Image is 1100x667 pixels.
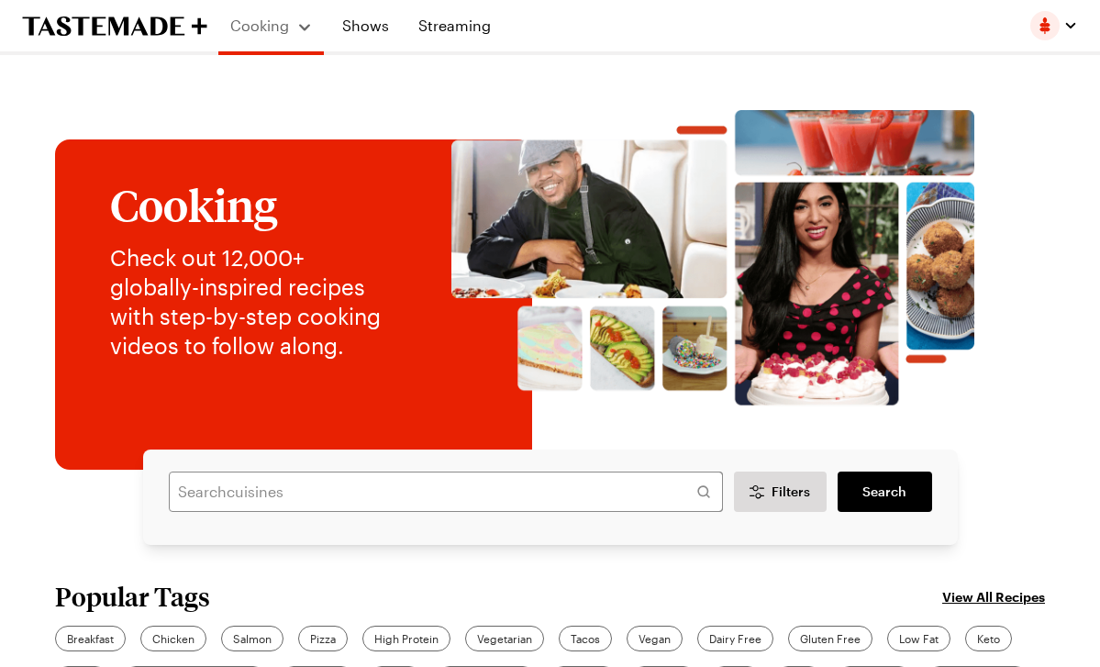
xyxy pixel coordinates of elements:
a: To Tastemade Home Page [22,16,207,37]
a: Salmon [221,626,283,651]
span: Dairy Free [709,630,761,647]
a: Low Fat [887,626,950,651]
a: Tacos [559,626,612,651]
span: Filters [772,483,810,501]
button: Cooking [229,7,313,44]
span: Vegan [639,630,671,647]
a: Vegetarian [465,626,544,651]
span: Chicken [152,630,194,647]
a: View All Recipes [942,586,1045,606]
img: Explore recipes [399,110,1027,431]
button: Desktop filters [734,472,828,512]
span: Breakfast [67,630,114,647]
span: Low Fat [899,630,939,647]
a: filters [838,472,931,512]
h2: Popular Tags [55,582,210,611]
span: Tacos [571,630,600,647]
a: Breakfast [55,626,126,651]
a: Gluten Free [788,626,872,651]
a: Dairy Free [697,626,773,651]
p: Check out 12,000+ globally-inspired recipes with step-by-step cooking videos to follow along. [110,243,381,361]
h1: Cooking [110,181,381,228]
span: Pizza [310,630,336,647]
a: Keto [965,626,1012,651]
span: Salmon [233,630,272,647]
img: Profile picture [1030,11,1060,40]
button: Profile picture [1030,11,1078,40]
span: Gluten Free [800,630,861,647]
span: Cooking [230,17,289,34]
a: High Protein [362,626,450,651]
a: Pizza [298,626,348,651]
span: Vegetarian [477,630,532,647]
span: Keto [977,630,1000,647]
span: High Protein [374,630,439,647]
a: Chicken [140,626,206,651]
span: Search [862,483,906,501]
a: Vegan [627,626,683,651]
